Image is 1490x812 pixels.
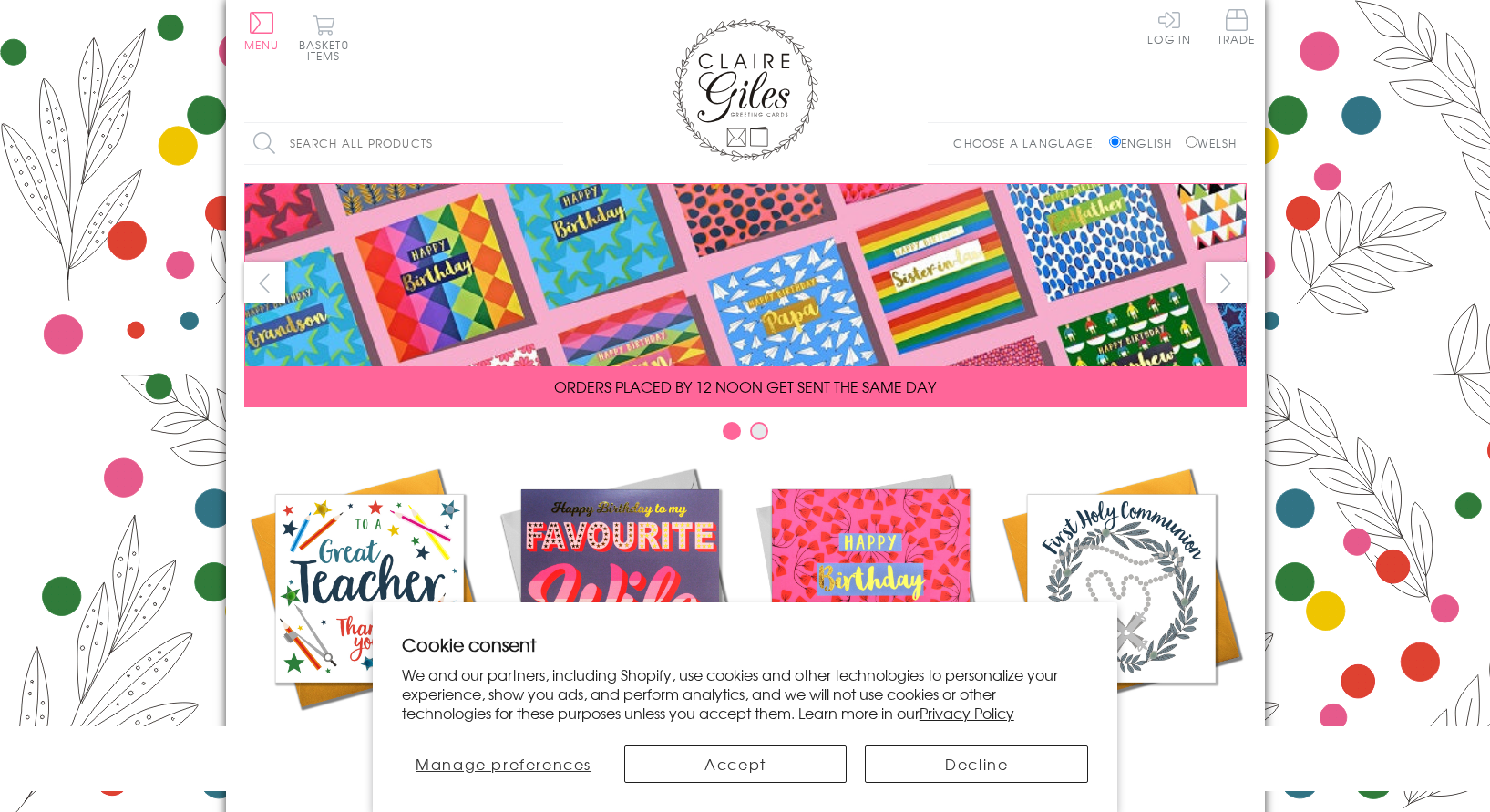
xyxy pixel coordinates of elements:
div: Carousel Pagination [244,421,1247,449]
button: Decline [865,745,1088,783]
label: English [1109,135,1181,151]
span: 0 items [307,36,349,64]
button: Accept [624,745,848,783]
button: prev [244,262,285,303]
span: Trade [1218,9,1256,45]
button: Carousel Page 1 (Current Slide) [723,422,741,440]
img: Claire Giles Greetings Cards [673,18,818,162]
span: Menu [244,36,280,53]
input: English [1109,136,1121,148]
a: New Releases [495,463,745,749]
button: Manage preferences [402,745,606,783]
a: Birthdays [745,463,996,749]
a: Trade [1218,9,1256,48]
h2: Cookie consent [402,632,1089,657]
button: Carousel Page 2 [750,422,768,440]
button: Basket0 items [299,15,349,61]
span: Manage preferences [416,753,591,775]
input: Welsh [1186,136,1197,148]
span: ORDERS PLACED BY 12 NOON GET SENT THE SAME DAY [554,375,936,397]
p: We and our partners, including Shopify, use cookies and other technologies to personalize your ex... [402,665,1089,722]
input: Search all products [244,123,563,164]
input: Search [545,123,563,164]
p: Choose a language: [953,135,1105,151]
a: Communion and Confirmation [996,463,1247,771]
a: Academic [244,463,495,749]
button: Menu [244,12,280,50]
a: Log In [1147,9,1191,45]
label: Welsh [1186,135,1238,151]
a: Privacy Policy [920,702,1014,724]
button: next [1206,262,1247,303]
